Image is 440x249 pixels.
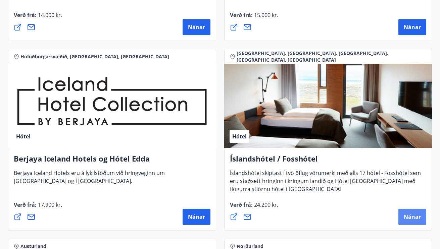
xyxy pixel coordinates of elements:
span: Verð frá : [14,201,62,214]
span: [GEOGRAPHIC_DATA], [GEOGRAPHIC_DATA], [GEOGRAPHIC_DATA], [GEOGRAPHIC_DATA], [GEOGRAPHIC_DATA] [237,50,427,63]
span: Verð frá : [14,11,62,24]
span: Nánar [404,213,421,221]
span: Berjaya Iceland Hotels eru á lykilstöðum við hringveginn um [GEOGRAPHIC_DATA] og í [GEOGRAPHIC_DA... [14,169,165,190]
h4: Íslandshótel / Fosshótel [230,153,427,169]
button: Nánar [183,209,210,225]
span: Nánar [404,23,421,31]
button: Nánar [398,209,426,225]
span: Hótel [16,133,31,140]
span: 15.000 kr. [253,11,278,19]
span: Hótel [232,133,247,140]
button: Nánar [183,19,210,35]
span: Íslandshótel skiptast í tvö öflug vörumerki með alls 17 hótel - Fosshótel sem eru staðsett hringi... [230,169,421,198]
span: Verð frá : [230,201,278,214]
h4: Berjaya Iceland Hotels og Hótel Edda [14,153,210,169]
span: 17.900 kr. [37,201,62,208]
span: 14.000 kr. [37,11,62,19]
span: Höfuðborgarsvæðið, [GEOGRAPHIC_DATA], [GEOGRAPHIC_DATA] [20,53,169,60]
span: Nánar [188,213,205,221]
span: Verð frá : [230,11,278,24]
span: Nánar [188,23,205,31]
span: 24.200 kr. [253,201,278,208]
button: Nánar [398,19,426,35]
